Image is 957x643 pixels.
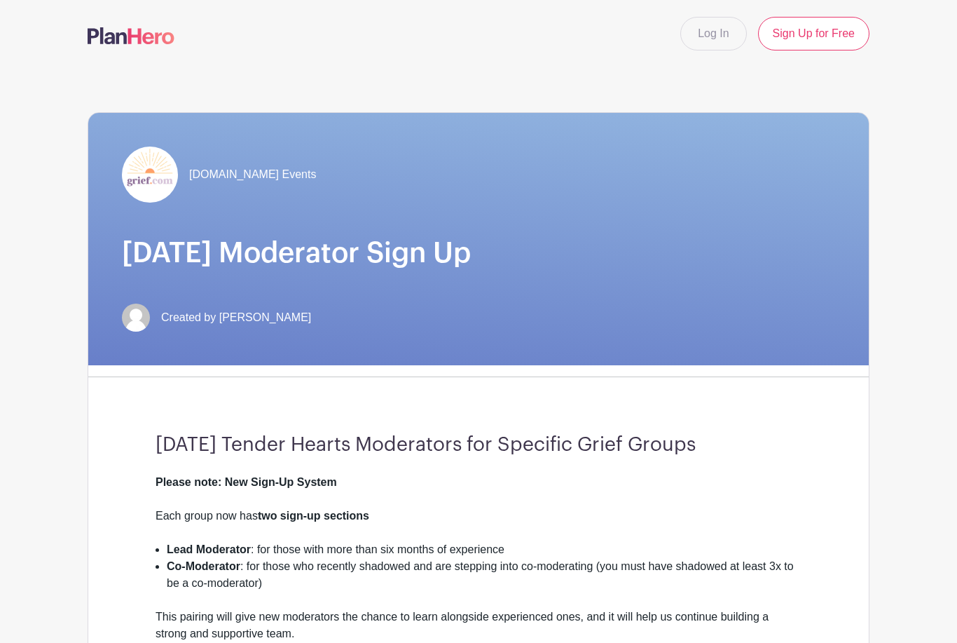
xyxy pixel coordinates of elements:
[122,236,835,270] h1: [DATE] Moderator Sign Up
[758,17,869,50] a: Sign Up for Free
[122,304,150,332] img: default-ce2991bfa6775e67f084385cd625a349d9dcbb7a52a09fb2fda1e96e2d18dcdb.png
[680,17,746,50] a: Log In
[167,558,801,609] li: : for those who recently shadowed and are stepping into co-moderating (you must have shadowed at ...
[167,560,240,572] strong: Co-Moderator
[156,476,337,488] strong: Please note: New Sign-Up System
[189,166,316,183] span: [DOMAIN_NAME] Events
[161,309,311,326] span: Created by [PERSON_NAME]
[156,433,801,457] h3: [DATE] Tender Hearts Moderators for Specific Grief Groups
[167,541,801,558] li: : for those with more than six months of experience
[258,510,369,522] strong: two sign-up sections
[156,508,801,541] div: Each group now has
[88,27,174,44] img: logo-507f7623f17ff9eddc593b1ce0a138ce2505c220e1c5a4e2b4648c50719b7d32.svg
[167,543,251,555] strong: Lead Moderator
[122,147,178,203] img: grief-logo-planhero.png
